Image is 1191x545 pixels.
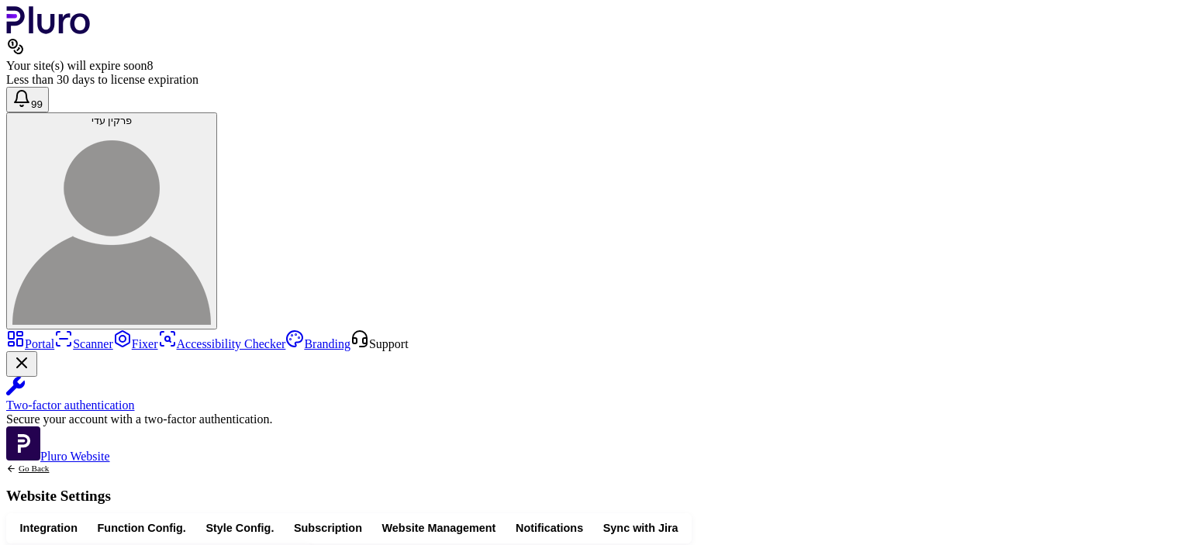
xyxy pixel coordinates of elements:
a: Fixer [113,337,158,350]
button: Website Management [372,517,506,540]
img: פרקין עדי [12,126,211,325]
aside: Sidebar menu [6,329,1185,464]
button: Subscription [284,517,372,540]
button: פרקין עדיפרקין עדי [6,112,217,329]
a: Branding [285,337,350,350]
button: Style Config. [196,517,285,540]
button: Function Config. [88,517,196,540]
h1: Website Settings [6,488,111,503]
div: Secure your account with a two-factor authentication. [6,412,1185,426]
div: Your site(s) will expire soon [6,59,1185,73]
a: Open Pluro Website [6,450,110,463]
span: Website Management [382,521,496,536]
button: Notifications [506,517,593,540]
span: Notifications [516,521,583,536]
button: Close Two-factor authentication notification [6,351,37,377]
a: Logo [6,23,91,36]
a: Accessibility Checker [158,337,286,350]
button: Sync with Jira [593,517,688,540]
a: Back to previous screen [6,464,111,474]
span: פרקין עדי [91,115,133,126]
span: Integration [20,521,78,536]
span: Function Config. [98,521,186,536]
button: Open notifications, you have 387 new notifications [6,87,49,112]
div: Two-factor authentication [6,398,1185,412]
a: Scanner [54,337,113,350]
span: 99 [31,98,43,110]
a: Portal [6,337,54,350]
div: Less than 30 days to license expiration [6,73,1185,87]
a: Open Support screen [350,337,409,350]
span: Subscription [294,521,362,536]
span: Style Config. [205,521,274,536]
span: Sync with Jira [603,521,678,536]
a: Two-factor authentication [6,377,1185,412]
button: Integration [10,517,88,540]
span: 8 [147,59,153,72]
